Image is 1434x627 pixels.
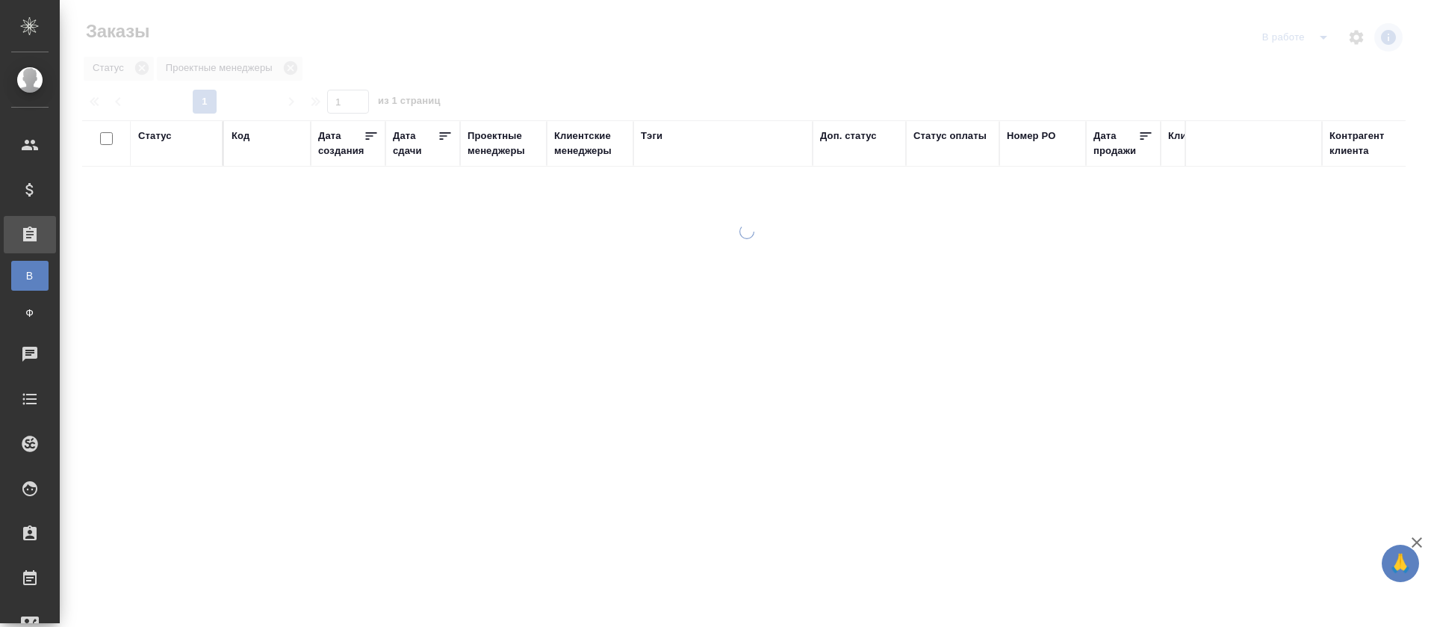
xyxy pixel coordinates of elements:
[641,129,662,143] div: Тэги
[11,261,49,291] a: В
[1388,548,1413,579] span: 🙏
[913,129,987,143] div: Статус оплаты
[1329,129,1401,158] div: Контрагент клиента
[1168,129,1202,143] div: Клиент
[138,129,172,143] div: Статус
[468,129,539,158] div: Проектные менеджеры
[820,129,877,143] div: Доп. статус
[11,298,49,328] a: Ф
[1093,129,1138,158] div: Дата продажи
[554,129,626,158] div: Клиентские менеджеры
[318,129,364,158] div: Дата создания
[1007,129,1055,143] div: Номер PO
[1382,545,1419,582] button: 🙏
[19,268,41,283] span: В
[232,129,249,143] div: Код
[393,129,438,158] div: Дата сдачи
[19,306,41,321] span: Ф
